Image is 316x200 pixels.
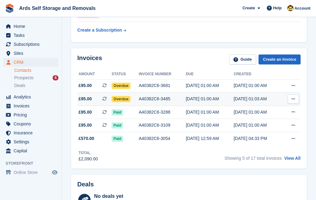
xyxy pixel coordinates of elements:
[77,24,126,36] a: Create a Subscription
[51,169,58,176] a: Preview store
[14,111,51,119] span: Pricing
[79,156,98,162] div: £2,090.00
[112,96,130,102] span: Overdue
[77,69,112,79] th: Amount
[14,102,51,110] span: Invoices
[3,146,58,155] a: menu
[14,67,58,73] a: Contacts
[14,168,51,177] span: Online Store
[14,82,58,89] a: Deals
[77,54,102,65] h2: Invoices
[139,109,186,115] div: A40382C6-3288
[14,120,51,128] span: Coupons
[3,120,58,128] a: menu
[3,168,58,177] a: menu
[186,135,234,142] div: [DATE] 12:59 AM
[14,93,51,101] span: Analytics
[229,54,256,65] a: Guide
[14,40,51,49] span: Subscriptions
[6,160,62,167] span: Storefront
[53,75,58,80] div: 4
[14,137,51,146] span: Settings
[242,5,255,11] span: Create
[234,135,282,142] div: [DATE] 04:33 PM
[3,58,58,67] a: menu
[112,136,123,142] span: Paid
[79,122,92,128] span: £95.00
[139,135,186,142] div: A40382C6-3054
[3,137,58,146] a: menu
[234,69,282,79] th: Created
[294,5,310,11] span: Account
[14,146,51,155] span: Capital
[3,128,58,137] a: menu
[17,3,98,13] a: Ards Self Storage and Removals
[3,102,58,110] a: menu
[79,82,92,89] span: £95.00
[186,96,234,102] div: [DATE] 01:00 AM
[14,22,51,31] span: Home
[186,82,234,89] div: [DATE] 01:00 AM
[94,193,224,200] div: No deals yet
[77,181,94,188] h2: Deals
[234,96,282,102] div: [DATE] 01:03 AM
[273,5,282,11] span: Help
[234,122,282,128] div: [DATE] 01:00 AM
[139,69,186,79] th: Invoice number
[14,128,51,137] span: Insurance
[14,75,33,81] span: Prospects
[186,122,234,128] div: [DATE] 01:00 AM
[14,75,58,81] a: Prospects 4
[14,49,51,58] span: Sites
[79,135,94,142] span: £570.00
[14,31,51,40] span: Tasks
[79,96,92,102] span: £95.00
[3,111,58,119] a: menu
[112,69,139,79] th: Status
[77,27,122,33] div: Create a Subscription
[112,83,130,89] span: Overdue
[234,109,282,115] div: [DATE] 01:00 AM
[234,82,282,89] div: [DATE] 01:00 AM
[3,40,58,49] a: menu
[139,82,186,89] div: A40382C6-3681
[224,156,282,161] span: Showing 5 of 17 total invoices
[139,96,186,102] div: A40382C6-3485
[14,58,51,67] span: CRM
[3,93,58,101] a: menu
[112,122,123,128] span: Paid
[5,4,14,13] img: stora-icon-8386f47178a22dfd0bd8f6a31ec36ba5ce8667c1dd55bd0f319d3a0aa187defe.svg
[3,31,58,40] a: menu
[79,150,98,156] div: Total
[3,49,58,58] a: menu
[112,109,123,115] span: Paid
[79,109,92,115] span: £95.00
[284,156,301,161] a: View All
[139,122,186,128] div: A40382C6-3109
[14,83,25,89] span: Deals
[186,109,234,115] div: [DATE] 01:00 AM
[258,54,301,65] a: Create an Invoice
[186,69,234,79] th: Due
[287,5,293,11] img: Mark McFerran
[3,22,58,31] a: menu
